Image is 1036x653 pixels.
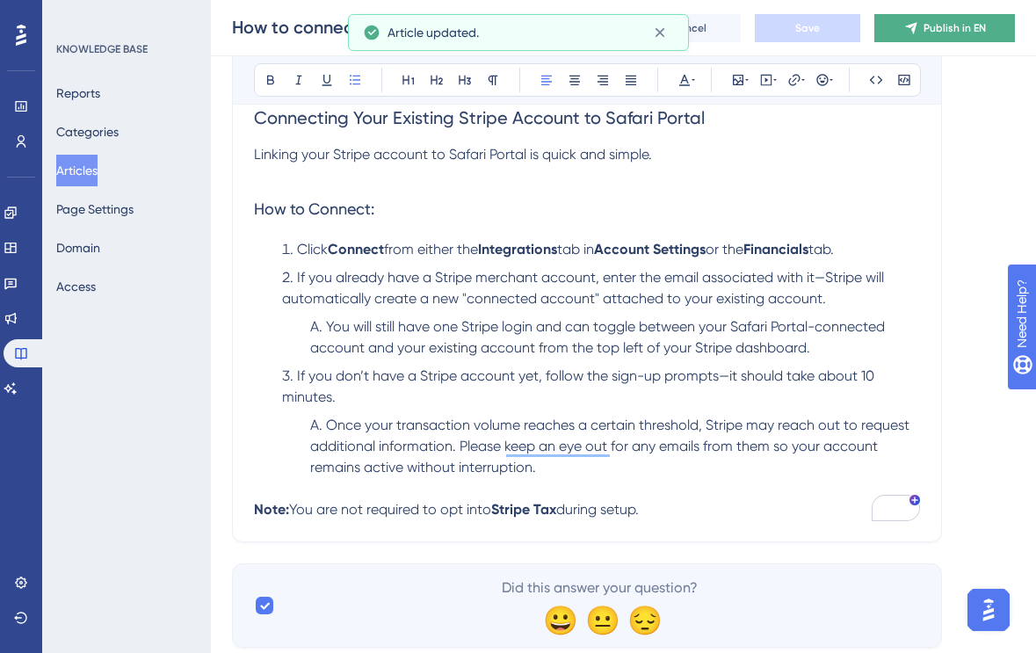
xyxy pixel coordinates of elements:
[874,14,1015,42] button: Publish in EN
[743,241,808,258] strong: Financials
[254,146,652,163] span: Linking your Stripe account to Safari Portal is quick and simple.
[56,232,100,264] button: Domain
[594,241,706,258] strong: Account Settings
[557,241,594,258] span: tab in
[328,241,384,258] strong: Connect
[297,241,328,258] span: Click
[56,155,98,186] button: Articles
[585,606,613,634] div: 😐
[254,501,289,518] strong: Note:
[282,367,878,405] span: If you don’t have a Stripe account yet, follow the sign-up prompts—it should take about 10 minutes.
[254,200,374,218] span: How to Connect:
[962,584,1015,636] iframe: UserGuiding AI Assistant Launcher
[56,42,148,56] div: KNOWLEDGE BASE
[310,318,888,356] span: You will still have one Stripe login and can toggle between your Safari Portal-connected account ...
[478,241,557,258] strong: Integrations
[808,241,834,258] span: tab.
[289,501,491,518] span: You are not required to opt into
[627,606,656,634] div: 😔
[924,21,986,35] span: Publish in EN
[556,501,639,518] span: during setup.
[56,193,134,225] button: Page Settings
[282,269,887,307] span: If you already have a Stripe merchant account, enter the email associated with it—Stripe will aut...
[254,107,705,128] span: Connecting Your Existing Stripe Account to Safari Portal
[502,577,698,599] span: Did this answer your question?
[56,271,96,302] button: Access
[543,606,571,634] div: 😀
[56,77,100,109] button: Reports
[755,14,860,42] button: Save
[310,417,913,475] span: Once your transaction volume reaches a certain threshold, Stripe may reach out to request additio...
[491,501,556,518] strong: Stripe Tax
[384,241,478,258] span: from either the
[41,4,110,25] span: Need Help?
[232,15,400,40] input: Article Name
[56,116,119,148] button: Categories
[388,22,479,43] span: Article updated.
[706,241,743,258] span: or the
[254,91,920,520] div: To enrich screen reader interactions, please activate Accessibility in Grammarly extension settings
[795,21,820,35] span: Save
